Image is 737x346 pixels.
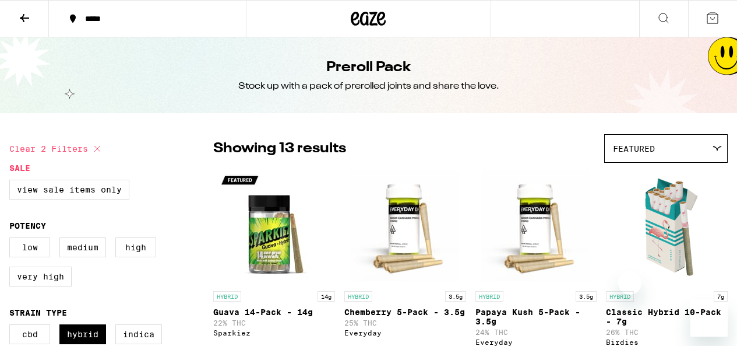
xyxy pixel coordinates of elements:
p: 24% THC [475,328,597,336]
label: Hybrid [59,324,106,344]
div: Everyday [475,338,597,346]
label: High [115,237,156,257]
p: HYBRID [344,291,372,302]
label: Very High [9,267,72,286]
p: Chemberry 5-Pack - 3.5g [344,307,466,317]
p: 7g [714,291,728,302]
p: Showing 13 results [213,139,346,159]
div: Birdies [606,338,728,346]
button: Clear 2 filters [9,134,104,163]
p: Guava 14-Pack - 14g [213,307,335,317]
img: Sparkiez - Guava 14-Pack - 14g [216,169,332,285]
h1: Preroll Pack [326,58,411,78]
p: HYBRID [475,291,503,302]
p: 3.5g [445,291,466,302]
div: Everyday [344,329,466,337]
p: 25% THC [344,319,466,327]
legend: Potency [9,221,46,230]
p: 22% THC [213,319,335,327]
div: Stock up with a pack of prerolled joints and share the love. [238,80,499,93]
label: Indica [115,324,162,344]
p: 14g [318,291,335,302]
img: Birdies - Classic Hybrid 10-Pack - 7g [609,169,725,285]
img: Everyday - Chemberry 5-Pack - 3.5g [347,169,463,285]
iframe: Close message [618,271,641,295]
label: Low [9,237,50,257]
label: View Sale Items Only [9,180,129,200]
label: CBD [9,324,50,344]
p: HYBRID [606,291,634,302]
div: Sparkiez [213,329,335,337]
p: 26% THC [606,328,728,336]
span: Featured [613,144,655,153]
p: HYBRID [213,291,241,302]
legend: Sale [9,163,30,173]
iframe: Button to launch messaging window [690,299,728,337]
legend: Strain Type [9,308,67,317]
p: Classic Hybrid 10-Pack - 7g [606,307,728,326]
p: 3.5g [576,291,597,302]
label: Medium [59,237,106,257]
img: Everyday - Papaya Kush 5-Pack - 3.5g [478,169,594,285]
p: Papaya Kush 5-Pack - 3.5g [475,307,597,326]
